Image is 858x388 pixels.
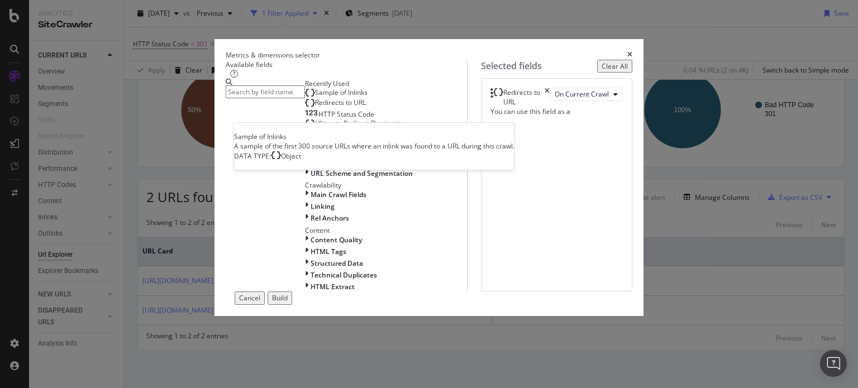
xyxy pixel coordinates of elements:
[315,118,407,128] span: Ultimate Redirect Destination
[311,247,346,256] span: HTML Tags
[234,132,514,141] div: Sample of Inlinks
[311,202,335,211] span: Linking
[281,151,301,161] span: Object
[239,293,260,303] div: Cancel
[226,85,305,98] input: Search by field name
[545,88,550,107] div: times
[268,291,292,304] button: Build
[272,293,288,303] div: Build
[305,180,467,190] div: Crawlability
[311,190,366,199] span: Main Crawl Fields
[481,60,542,73] div: Selected fields
[311,235,362,245] span: Content Quality
[311,213,349,223] span: Rel Anchors
[315,88,368,97] span: Sample of Inlinks
[597,60,632,73] button: Clear All
[235,291,265,304] button: Cancel
[305,79,467,88] div: Recently Used
[503,88,545,107] div: Redirects to URL
[226,60,467,69] div: Available fields
[226,50,320,60] div: Metrics & dimensions selector
[234,141,514,151] div: A sample of the first 300 source URLs where an inlink was found to a URL during this crawl.
[311,282,355,291] span: HTML Extract
[214,39,643,316] div: modal
[305,226,467,235] div: Content
[311,258,363,268] span: Structured Data
[311,270,377,280] span: Technical Duplicates
[602,61,628,71] div: Clear All
[311,169,413,178] span: URL Scheme and Segmentation
[627,50,632,60] div: times
[550,88,623,101] button: On Current Crawl
[318,109,374,119] span: HTTP Status Code
[315,98,366,107] span: Redirects to URL
[555,89,609,99] span: On Current Crawl
[820,350,847,377] div: Open Intercom Messenger
[490,88,623,107] div: Redirects to URLtimesOn Current Crawl
[234,151,271,161] span: DATA TYPE:
[490,107,623,116] div: You can use this field as a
